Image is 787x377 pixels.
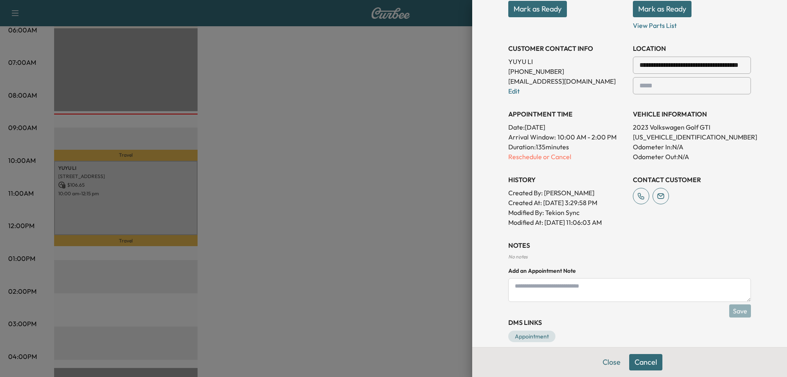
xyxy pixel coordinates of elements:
[508,198,626,208] p: Created At : [DATE] 3:29:58 PM
[508,43,626,53] h3: CUSTOMER CONTACT INFO
[508,66,626,76] p: [PHONE_NUMBER]
[633,175,751,185] h3: CONTACT CUSTOMER
[508,331,555,342] a: Appointment
[633,109,751,119] h3: VEHICLE INFORMATION
[597,354,626,370] button: Close
[508,175,626,185] h3: History
[508,208,626,217] p: Modified By : Tekion Sync
[633,17,751,30] p: View Parts List
[508,109,626,119] h3: APPOINTMENT TIME
[508,1,567,17] button: Mark as Ready
[508,318,751,327] h3: DMS Links
[508,76,626,86] p: [EMAIL_ADDRESS][DOMAIN_NAME]
[633,43,751,53] h3: LOCATION
[633,132,751,142] p: [US_VEHICLE_IDENTIFICATION_NUMBER]
[508,254,751,260] div: No notes
[508,240,751,250] h3: NOTES
[557,132,616,142] span: 10:00 AM - 2:00 PM
[633,122,751,132] p: 2023 Volkswagen Golf GTI
[508,122,626,132] p: Date: [DATE]
[508,132,626,142] p: Arrival Window:
[633,142,751,152] p: Odometer In: N/A
[508,217,626,227] p: Modified At : [DATE] 11:06:03 AM
[508,142,626,152] p: Duration: 135 minutes
[633,152,751,162] p: Odometer Out: N/A
[508,267,751,275] h4: Add an Appointment Note
[508,57,626,66] p: YUYU LI
[508,188,626,198] p: Created By : [PERSON_NAME]
[629,354,662,370] button: Cancel
[508,152,626,162] p: Reschedule or Cancel
[633,1,691,17] button: Mark as Ready
[508,87,520,95] a: Edit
